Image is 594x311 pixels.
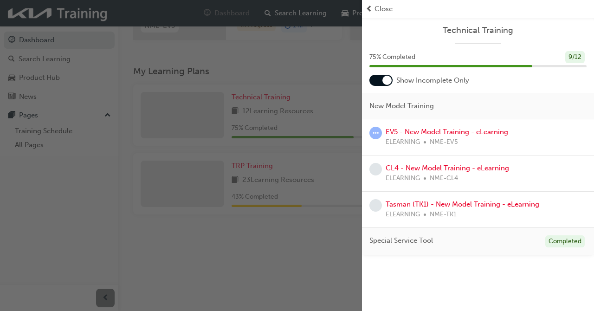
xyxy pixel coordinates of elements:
[386,128,508,136] a: EV5 - New Model Training - eLearning
[430,209,457,220] span: NME-TK1
[545,235,585,248] div: Completed
[369,235,433,246] span: Special Service Tool
[369,25,587,36] a: Technical Training
[386,200,539,208] a: Tasman (TK1) - New Model Training - eLearning
[374,4,393,14] span: Close
[366,4,373,14] span: prev-icon
[386,137,420,148] span: ELEARNING
[430,173,458,184] span: NME-CL4
[366,4,590,14] button: prev-iconClose
[386,209,420,220] span: ELEARNING
[396,75,469,86] span: Show Incomplete Only
[565,51,585,64] div: 9 / 12
[369,52,415,63] span: 75 % Completed
[369,127,382,139] span: learningRecordVerb_ATTEMPT-icon
[369,199,382,212] span: learningRecordVerb_NONE-icon
[386,164,509,172] a: CL4 - New Model Training - eLearning
[430,137,458,148] span: NME-EV5
[386,173,420,184] span: ELEARNING
[369,163,382,175] span: learningRecordVerb_NONE-icon
[369,101,434,111] span: New Model Training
